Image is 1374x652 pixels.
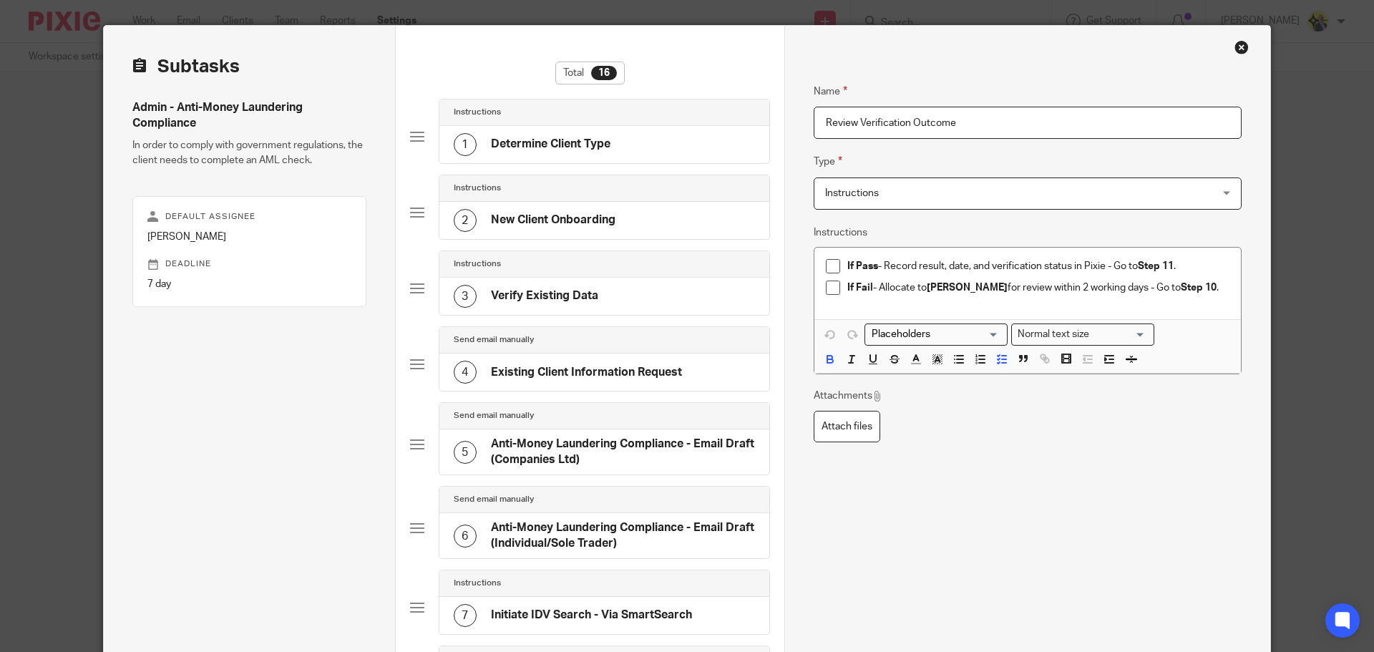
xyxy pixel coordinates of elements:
p: In order to comply with government regulations, the client needs to complete an AML check. [132,138,366,167]
h4: Verify Existing Data [491,288,598,303]
span: Normal text size [1015,327,1093,342]
h4: Admin - Anti-Money Laundering Compliance [132,100,366,131]
strong: [PERSON_NAME] [927,283,1008,293]
strong: Step 11 [1138,261,1174,271]
p: Deadline [147,258,351,270]
h4: Determine Client Type [491,137,610,152]
h4: Send email manually [454,410,534,422]
h4: New Client Onboarding [491,213,615,228]
h4: Anti-Money Laundering Compliance - Email Draft (Individual/Sole Trader) [491,520,755,551]
h4: Send email manually [454,334,534,346]
h4: Instructions [454,183,501,194]
div: 4 [454,361,477,384]
p: [PERSON_NAME] [147,230,351,244]
div: Search for option [1011,323,1154,346]
label: Name [814,83,847,99]
h4: Existing Client Information Request [491,365,682,380]
h4: Anti-Money Laundering Compliance - Email Draft (Companies Ltd) [491,437,755,467]
h4: Instructions [454,578,501,589]
h4: Instructions [454,107,501,118]
div: 2 [454,209,477,232]
p: Default assignee [147,211,351,223]
p: - Record result, date, and verification status in Pixie - Go to . [847,259,1229,273]
span: Instructions [825,188,879,198]
div: Search for option [864,323,1008,346]
h4: Send email manually [454,494,534,505]
h2: Subtasks [132,54,240,79]
strong: If Pass [847,261,878,271]
div: Text styles [1011,323,1154,346]
div: Total [555,62,625,84]
strong: Step 10 [1181,283,1217,293]
strong: If Fail [847,283,873,293]
label: Attach files [814,411,880,443]
div: Placeholders [864,323,1008,346]
input: Search for option [1094,327,1146,342]
div: Close this dialog window [1234,40,1249,54]
p: - Allocate to for review within 2 working days - Go to . [847,281,1229,295]
h4: Instructions [454,258,501,270]
div: 7 [454,604,477,627]
div: 3 [454,285,477,308]
label: Instructions [814,225,867,240]
div: 6 [454,525,477,548]
div: 16 [591,66,617,80]
p: Attachments [814,389,883,403]
div: 1 [454,133,477,156]
p: 7 day [147,277,351,291]
div: 5 [454,441,477,464]
h4: Initiate IDV Search - Via SmartSearch [491,608,692,623]
input: Search for option [867,327,999,342]
label: Type [814,153,842,170]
